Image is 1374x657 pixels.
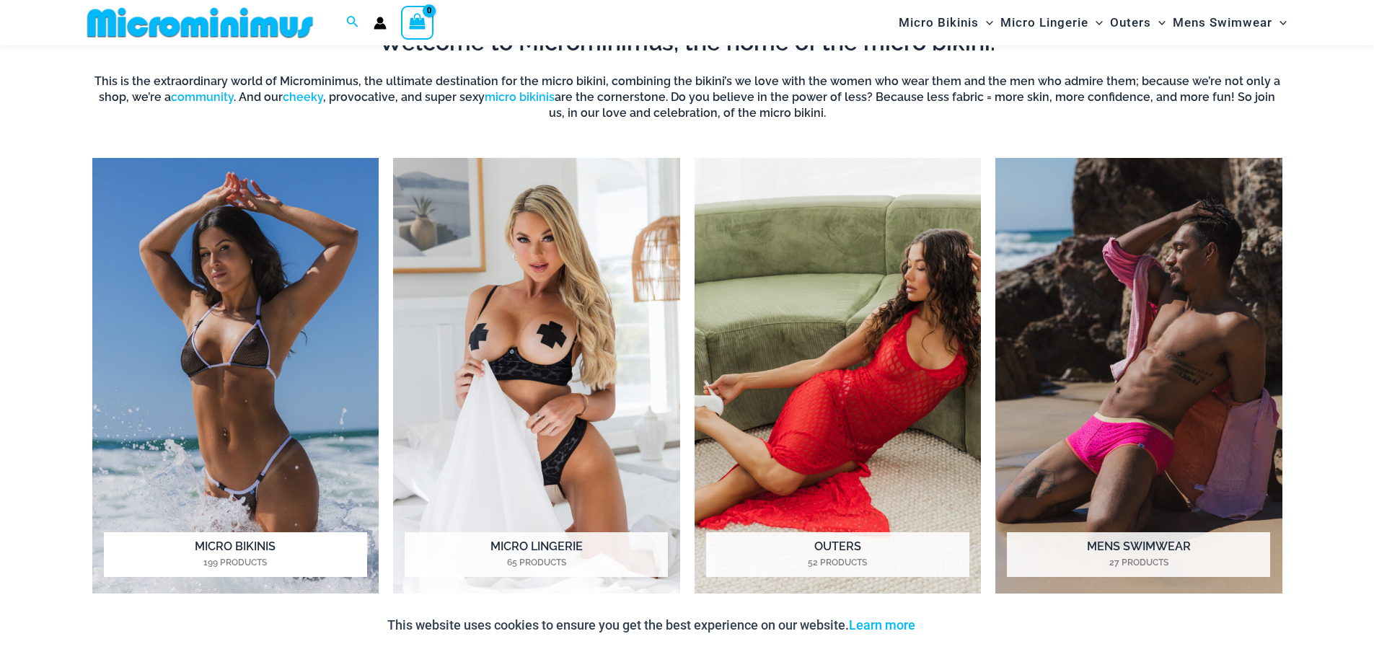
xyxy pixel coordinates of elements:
[895,4,997,41] a: Micro BikinisMenu ToggleMenu Toggle
[1007,556,1270,569] mark: 27 Products
[346,14,359,32] a: Search icon link
[706,556,969,569] mark: 52 Products
[706,532,969,577] h2: Outers
[1007,532,1270,577] h2: Mens Swimwear
[405,556,668,569] mark: 65 Products
[92,158,379,599] img: Micro Bikinis
[995,158,1282,599] img: Mens Swimwear
[695,158,982,599] a: Visit product category Outers
[171,90,234,104] a: community
[374,17,387,30] a: Account icon link
[995,158,1282,599] a: Visit product category Mens Swimwear
[899,4,979,41] span: Micro Bikinis
[82,6,319,39] img: MM SHOP LOGO FLAT
[1106,4,1169,41] a: OutersMenu ToggleMenu Toggle
[1169,4,1290,41] a: Mens SwimwearMenu ToggleMenu Toggle
[92,74,1282,122] h6: This is the extraordinary world of Microminimus, the ultimate destination for the micro bikini, c...
[104,556,367,569] mark: 199 Products
[387,614,915,636] p: This website uses cookies to ensure you get the best experience on our website.
[695,158,982,599] img: Outers
[485,90,555,104] a: micro bikinis
[104,532,367,577] h2: Micro Bikinis
[283,90,323,104] a: cheeky
[926,608,987,643] button: Accept
[1000,4,1088,41] span: Micro Lingerie
[1088,4,1103,41] span: Menu Toggle
[979,4,993,41] span: Menu Toggle
[849,617,915,632] a: Learn more
[393,158,680,599] img: Micro Lingerie
[92,158,379,599] a: Visit product category Micro Bikinis
[893,2,1293,43] nav: Site Navigation
[393,158,680,599] a: Visit product category Micro Lingerie
[1110,4,1151,41] span: Outers
[405,532,668,577] h2: Micro Lingerie
[1151,4,1166,41] span: Menu Toggle
[997,4,1106,41] a: Micro LingerieMenu ToggleMenu Toggle
[401,6,434,39] a: View Shopping Cart, empty
[1272,4,1287,41] span: Menu Toggle
[1173,4,1272,41] span: Mens Swimwear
